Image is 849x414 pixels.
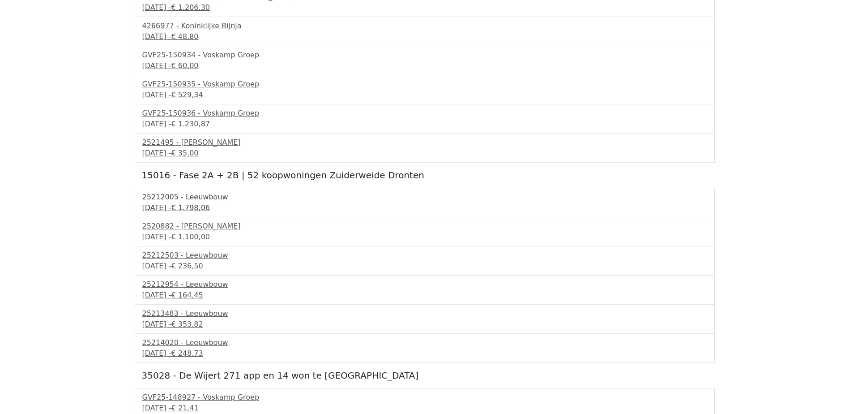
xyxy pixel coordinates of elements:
div: 25212954 - Leeuwbouw [142,279,707,290]
span: € 21,41 [171,404,198,412]
a: GVF25-150936 - Voskamp Groep[DATE] -€ 1.230,87 [142,108,707,129]
a: GVF25-148927 - Voskamp Groep[DATE] -€ 21,41 [142,392,707,414]
div: 2520882 - [PERSON_NAME] [142,221,707,232]
div: 25212005 - Leeuwbouw [142,192,707,203]
div: 2521495 - [PERSON_NAME] [142,137,707,148]
span: € 48,80 [171,32,198,41]
div: [DATE] - [142,203,707,213]
a: 2520882 - [PERSON_NAME][DATE] -€ 1.100,00 [142,221,707,242]
div: [DATE] - [142,60,707,71]
span: € 35,00 [171,149,198,157]
a: 25212503 - Leeuwbouw[DATE] -€ 236,50 [142,250,707,272]
div: 25213483 - Leeuwbouw [142,308,707,319]
span: € 353,82 [171,320,203,328]
div: [DATE] - [142,148,707,159]
span: € 60,00 [171,61,198,70]
span: € 1.100,00 [171,233,210,241]
div: [DATE] - [142,348,707,359]
a: GVF25-150934 - Voskamp Groep[DATE] -€ 60,00 [142,50,707,71]
span: € 1.206,30 [171,3,210,12]
div: 4266977 - Koninklijke Rijnja [142,21,707,31]
div: [DATE] - [142,31,707,42]
a: 25212005 - Leeuwbouw[DATE] -€ 1.798,06 [142,192,707,213]
a: 25213483 - Leeuwbouw[DATE] -€ 353,82 [142,308,707,330]
a: GVF25-150935 - Voskamp Groep[DATE] -€ 529,34 [142,79,707,100]
span: € 236,50 [171,262,203,270]
div: GVF25-150934 - Voskamp Groep [142,50,707,60]
span: € 248,73 [171,349,203,358]
div: GVF25-148927 - Voskamp Groep [142,392,707,403]
span: € 1.230,87 [171,120,210,128]
div: GVF25-150936 - Voskamp Groep [142,108,707,119]
div: [DATE] - [142,2,707,13]
h5: 15016 - Fase 2A + 2B | 52 koopwoningen Zuiderweide Dronten [142,170,708,181]
div: [DATE] - [142,119,707,129]
a: 25212954 - Leeuwbouw[DATE] -€ 164,45 [142,279,707,301]
div: [DATE] - [142,90,707,100]
a: 4266977 - Koninklijke Rijnja[DATE] -€ 48,80 [142,21,707,42]
a: 2521495 - [PERSON_NAME][DATE] -€ 35,00 [142,137,707,159]
h5: 35028 - De Wijert 271 app en 14 won te [GEOGRAPHIC_DATA] [142,370,708,381]
div: [DATE] - [142,232,707,242]
div: GVF25-150935 - Voskamp Groep [142,79,707,90]
div: 25212503 - Leeuwbouw [142,250,707,261]
a: 25214020 - Leeuwbouw[DATE] -€ 248,73 [142,337,707,359]
span: € 164,45 [171,291,203,299]
div: [DATE] - [142,403,707,414]
div: [DATE] - [142,290,707,301]
div: [DATE] - [142,319,707,330]
div: [DATE] - [142,261,707,272]
div: 25214020 - Leeuwbouw [142,337,707,348]
span: € 529,34 [171,91,203,99]
span: € 1.798,06 [171,203,210,212]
